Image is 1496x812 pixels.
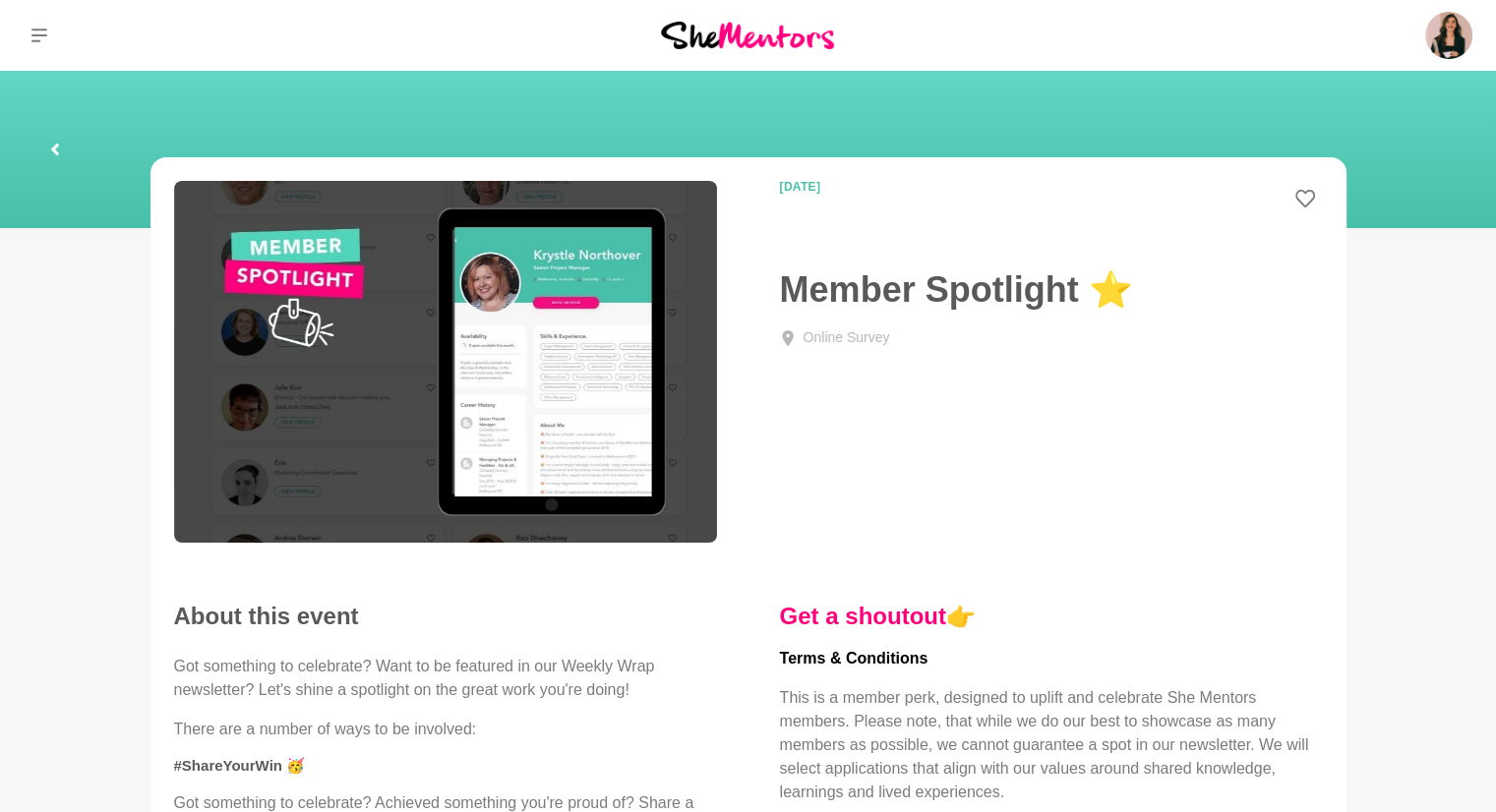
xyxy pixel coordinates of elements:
[174,655,717,702] p: Got something to celebrate? Want to be featured in our Weekly Wrap newsletter? Let's shine a spot...
[780,686,1323,804] p: This is a member perk, designed to uplift and celebrate She Mentors members. Please note, that wh...
[780,603,946,629] a: Get a shoutout
[780,602,1323,631] h4: 👉
[780,181,1020,193] time: [DATE]
[174,718,717,741] p: There are a number of ways to be involved:
[174,181,717,543] img: She Mentors Member Spotlight
[174,757,717,776] h5: #ShareYourWin 🥳
[1425,12,1472,59] img: Mariana Queiroz
[780,650,928,667] strong: Terms & Conditions
[780,267,1323,312] h1: Member Spotlight ⭐
[174,602,717,631] h2: About this event
[804,327,890,348] div: Online Survey
[661,22,834,48] img: She Mentors Logo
